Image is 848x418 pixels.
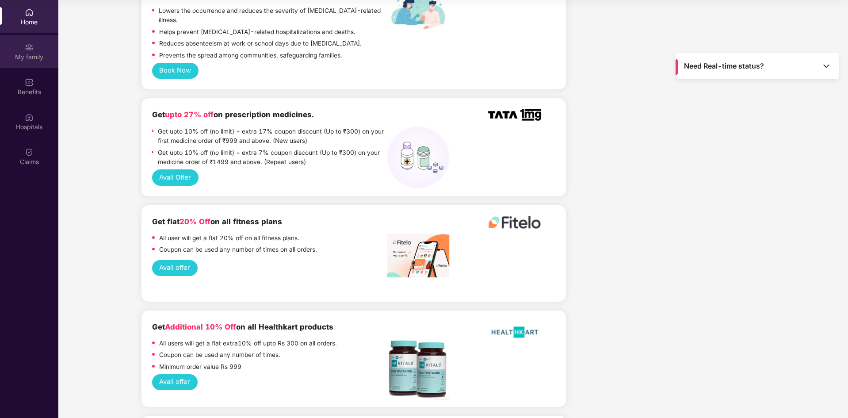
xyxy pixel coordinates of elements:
button: Avail Offer [152,169,199,186]
img: svg+xml;base64,PHN2ZyBpZD0iQmVuZWZpdHMiIHhtbG5zPSJodHRwOi8vd3d3LnczLm9yZy8yMDAwL3N2ZyIgd2lkdGg9Ij... [25,78,34,87]
img: svg+xml;base64,PHN2ZyB3aWR0aD0iMjAiIGhlaWdodD0iMjAiIHZpZXdCb3g9IjAgMCAyMCAyMCIgZmlsbD0ibm9uZSIgeG... [25,43,34,52]
img: Toggle Icon [822,61,831,70]
button: Avail offer [152,374,198,391]
p: Helps prevent [MEDICAL_DATA]-related hospitalizations and deaths. [159,27,355,37]
p: All user will get a flat 20% off on all fitness plans. [159,234,299,243]
b: Get flat on all fitness plans [152,217,282,226]
span: Need Real-time status? [684,61,764,71]
p: Lowers the occurrence and reduces the severity of [MEDICAL_DATA]-related illness. [159,6,387,25]
img: svg+xml;base64,PHN2ZyBpZD0iSG9zcGl0YWxzIiB4bWxucz0iaHR0cDovL3d3dy53My5vcmcvMjAwMC9zdmciIHdpZHRoPS... [25,113,34,122]
b: Get on all Healthkart products [152,322,333,331]
img: TATA_1mg_Logo.png [488,109,541,121]
b: Get on prescription medicines. [152,110,314,119]
img: image%20fitelo.jpeg [387,234,449,278]
img: svg+xml;base64,PHN2ZyBpZD0iQ2xhaW0iIHhtbG5zPSJodHRwOi8vd3d3LnczLm9yZy8yMDAwL3N2ZyIgd2lkdGg9IjIwIi... [25,148,34,157]
span: 20% Off [180,217,210,226]
img: fitelo%20logo.png [488,216,541,229]
p: Get upto 10% off (no limit) + extra 17% coupon discount (Up to ₹300) on your first medicine order... [158,127,387,146]
button: Book Now [152,63,199,79]
p: Get upto 10% off (no limit) + extra 7% coupon discount (Up to ₹300) on your medicine order of ₹14... [158,148,387,167]
p: Coupon can be used any number of times on all orders. [159,245,317,255]
p: Minimum order value Rs 999 [159,362,241,372]
p: Reduces absenteeism at work or school days due to [MEDICAL_DATA]. [159,39,362,49]
p: Prevents the spread among communities, safeguarding families. [159,51,342,61]
span: upto 27% off [165,110,214,119]
span: Additional 10% Off [165,322,236,331]
button: Avail offer [152,260,198,276]
img: svg+xml;base64,PHN2ZyBpZD0iSG9tZSIgeG1sbnM9Imh0dHA6Ly93d3cudzMub3JnLzIwMDAvc3ZnIiB3aWR0aD0iMjAiIG... [25,8,34,17]
img: medicines%20(1).png [387,127,449,188]
img: HealthKart-Logo-702x526.png [488,321,541,343]
p: Coupon can be used any number of times. [159,350,280,360]
img: Screenshot%202022-11-18%20at%2012.17.25%20PM.png [387,339,449,400]
p: All users will get a flat extra10% off upto Rs 300 on all orders. [159,339,337,349]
